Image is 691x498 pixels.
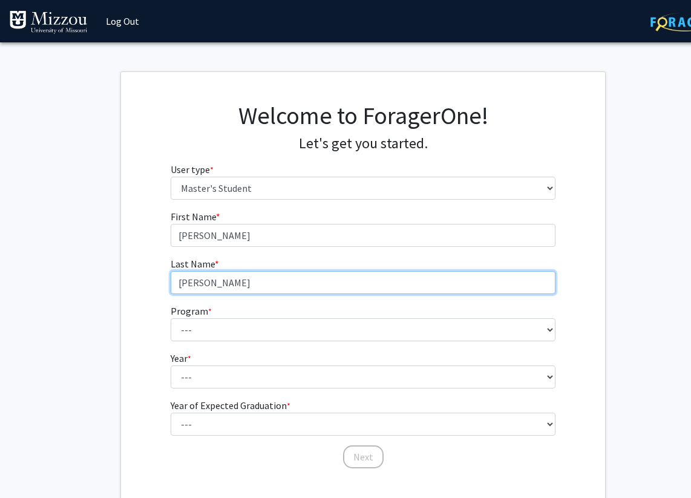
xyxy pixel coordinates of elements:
[171,304,212,318] label: Program
[171,211,216,223] span: First Name
[171,258,215,270] span: Last Name
[171,398,290,413] label: Year of Expected Graduation
[171,351,191,365] label: Year
[9,444,51,489] iframe: Chat
[343,445,384,468] button: Next
[171,162,214,177] label: User type
[171,135,556,152] h4: Let's get you started.
[171,101,556,130] h1: Welcome to ForagerOne!
[9,10,88,34] img: University of Missouri Logo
